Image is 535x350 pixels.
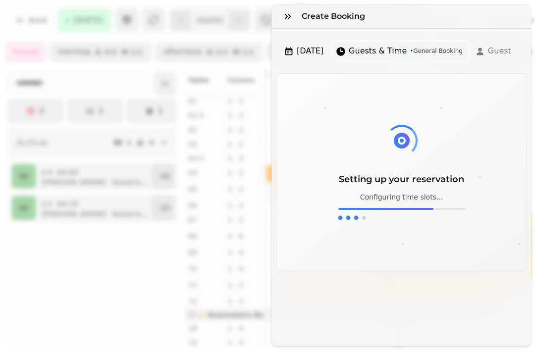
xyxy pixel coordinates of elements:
p: Configuring time slots... [338,192,465,202]
span: Guest [488,45,511,57]
span: Guests & Time [349,45,407,57]
span: [DATE] [297,45,323,57]
span: • General Booking [410,47,463,55]
h3: Create Booking [302,10,369,22]
h3: Setting up your reservation [338,172,465,186]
